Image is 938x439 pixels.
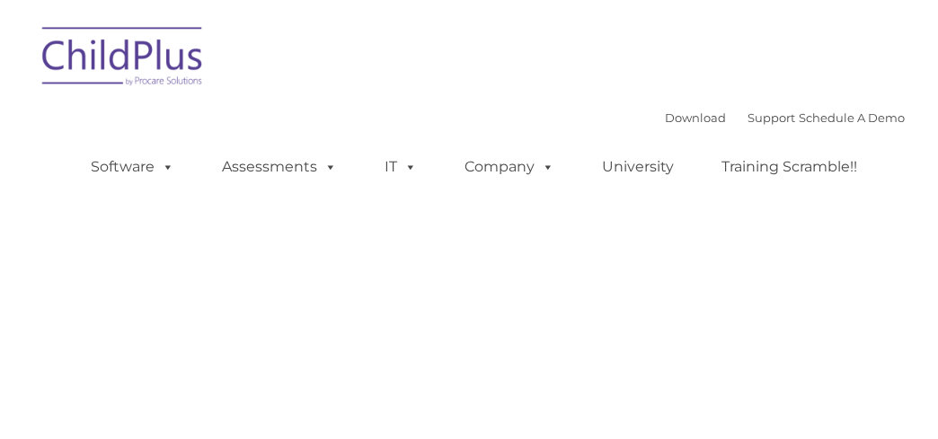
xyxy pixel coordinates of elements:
[204,149,355,185] a: Assessments
[665,110,726,125] a: Download
[748,110,795,125] a: Support
[799,110,905,125] a: Schedule A Demo
[367,149,435,185] a: IT
[447,149,572,185] a: Company
[584,149,692,185] a: University
[703,149,875,185] a: Training Scramble!!
[33,14,213,104] img: ChildPlus by Procare Solutions
[73,149,192,185] a: Software
[665,110,905,125] font: |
